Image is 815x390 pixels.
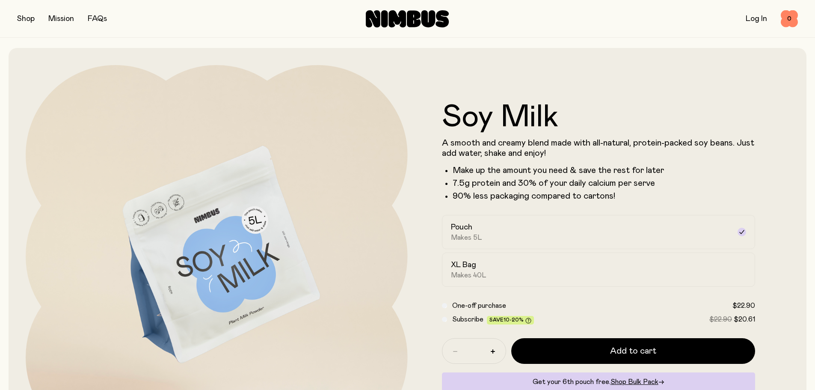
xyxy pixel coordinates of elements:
span: Subscribe [452,316,483,323]
span: Add to cart [610,345,656,357]
li: Make up the amount you need & save the rest for later [453,165,756,176]
button: Add to cart [511,338,756,364]
a: Mission [48,15,74,23]
a: Shop Bulk Pack→ [611,378,664,385]
p: 90% less packaging compared to cartons! [453,191,756,201]
span: $22.90 [732,302,755,309]
span: Save [489,317,531,324]
a: Log In [746,15,767,23]
span: $22.90 [709,316,732,323]
h2: XL Bag [451,260,476,270]
li: 7.5g protein and 30% of your daily calcium per serve [453,178,756,188]
h2: Pouch [451,222,472,232]
span: Shop Bulk Pack [611,378,658,385]
a: FAQs [88,15,107,23]
span: 10-20% [504,317,524,322]
button: 0 [781,10,798,27]
span: One-off purchase [452,302,506,309]
span: $20.61 [734,316,755,323]
h1: Soy Milk [442,102,756,133]
span: Makes 5L [451,233,482,242]
p: A smooth and creamy blend made with all-natural, protein-packed soy beans. Just add water, shake ... [442,138,756,158]
span: Makes 40L [451,271,486,280]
